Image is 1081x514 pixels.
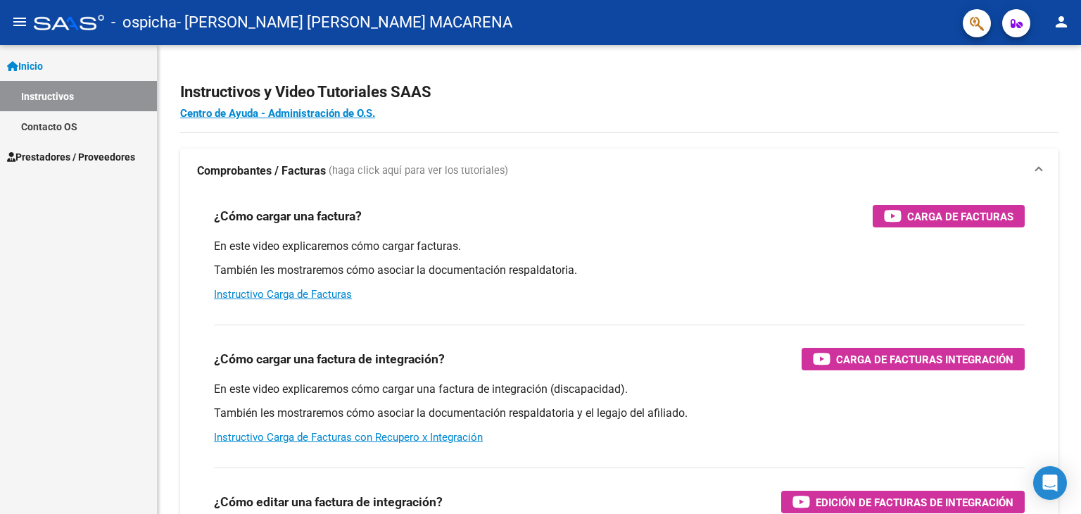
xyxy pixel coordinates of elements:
h2: Instructivos y Video Tutoriales SAAS [180,79,1058,106]
button: Carga de Facturas [873,205,1025,227]
strong: Comprobantes / Facturas [197,163,326,179]
a: Centro de Ayuda - Administración de O.S. [180,107,375,120]
h3: ¿Cómo editar una factura de integración? [214,492,443,512]
mat-icon: menu [11,13,28,30]
p: También les mostraremos cómo asociar la documentación respaldatoria y el legajo del afiliado. [214,406,1025,421]
h3: ¿Cómo cargar una factura de integración? [214,349,445,369]
a: Instructivo Carga de Facturas [214,288,352,301]
span: - [PERSON_NAME] [PERSON_NAME] MACARENA [177,7,512,38]
span: Carga de Facturas Integración [836,351,1013,368]
a: Instructivo Carga de Facturas con Recupero x Integración [214,431,483,444]
span: (haga click aquí para ver los tutoriales) [329,163,508,179]
p: También les mostraremos cómo asociar la documentación respaldatoria. [214,263,1025,278]
div: Open Intercom Messenger [1033,466,1067,500]
p: En este video explicaremos cómo cargar facturas. [214,239,1025,254]
span: Carga de Facturas [907,208,1013,225]
button: Edición de Facturas de integración [781,491,1025,513]
mat-icon: person [1053,13,1070,30]
span: Prestadores / Proveedores [7,149,135,165]
span: Edición de Facturas de integración [816,494,1013,511]
mat-expansion-panel-header: Comprobantes / Facturas (haga click aquí para ver los tutoriales) [180,149,1058,194]
h3: ¿Cómo cargar una factura? [214,206,362,226]
span: - ospicha [111,7,177,38]
span: Inicio [7,58,43,74]
p: En este video explicaremos cómo cargar una factura de integración (discapacidad). [214,382,1025,397]
button: Carga de Facturas Integración [802,348,1025,370]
